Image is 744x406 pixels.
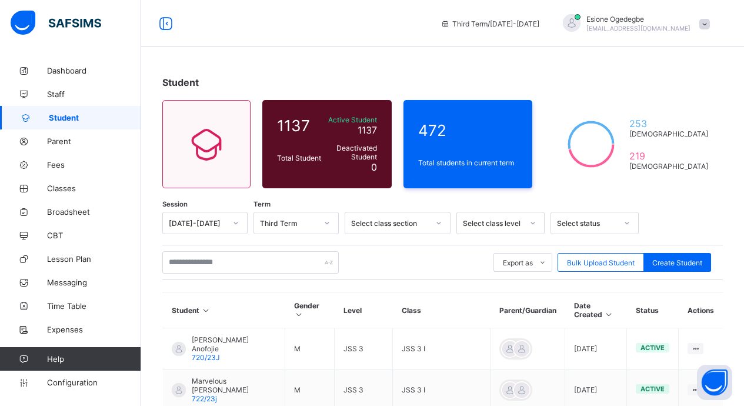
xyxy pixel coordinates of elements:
span: 722/23j [192,394,217,403]
div: Select class level [463,219,523,228]
i: Sort in Ascending Order [201,306,211,315]
span: Expenses [47,325,141,334]
div: Third Term [260,219,317,228]
span: Term [253,200,271,208]
div: Total Student [274,151,324,165]
span: Student [162,76,199,88]
td: M [285,328,335,370]
span: Bulk Upload Student [567,258,635,267]
span: Session [162,200,188,208]
span: 1137 [277,117,321,135]
span: 219 [629,150,708,162]
div: Select status [557,219,617,228]
span: 253 [629,118,708,129]
div: [DATE]-[DATE] [169,219,226,228]
span: Esione Ogedegbe [586,15,690,24]
th: Level [335,292,393,328]
span: Total students in current term [418,158,518,167]
span: Classes [47,184,141,193]
span: session/term information [441,19,539,28]
span: Lesson Plan [47,254,141,264]
span: [DEMOGRAPHIC_DATA] [629,129,708,138]
td: JSS 3 I [393,328,491,370]
div: EsioneOgedegbe [551,14,716,34]
img: safsims [11,11,101,35]
span: Staff [47,89,141,99]
th: Class [393,292,491,328]
span: 720/23J [192,353,220,362]
span: [DEMOGRAPHIC_DATA] [629,162,708,171]
td: [DATE] [565,328,627,370]
th: Date Created [565,292,627,328]
th: Student [163,292,285,328]
span: Active Student [327,115,377,124]
i: Sort in Ascending Order [604,310,614,319]
th: Actions [679,292,723,328]
span: Configuration [47,378,141,387]
span: 472 [418,121,518,139]
span: Marvelous [PERSON_NAME] [192,377,276,394]
button: Open asap [697,365,732,400]
span: CBT [47,231,141,240]
th: Status [627,292,679,328]
span: Export as [503,258,533,267]
span: 0 [371,161,377,173]
span: Fees [47,160,141,169]
span: 1137 [358,124,377,136]
th: Gender [285,292,335,328]
span: Deactivated Student [327,144,377,161]
span: Time Table [47,301,141,311]
span: Dashboard [47,66,141,75]
span: active [640,385,665,393]
span: Messaging [47,278,141,287]
span: [PERSON_NAME] Anofojie [192,335,276,353]
span: Broadsheet [47,207,141,217]
span: [EMAIL_ADDRESS][DOMAIN_NAME] [586,25,690,32]
span: Student [49,113,141,122]
span: active [640,344,665,352]
td: JSS 3 [335,328,393,370]
div: Select class section [351,219,429,228]
span: Help [47,354,141,364]
i: Sort in Ascending Order [294,310,304,319]
span: Parent [47,137,141,146]
span: Create Student [652,258,702,267]
th: Parent/Guardian [491,292,565,328]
